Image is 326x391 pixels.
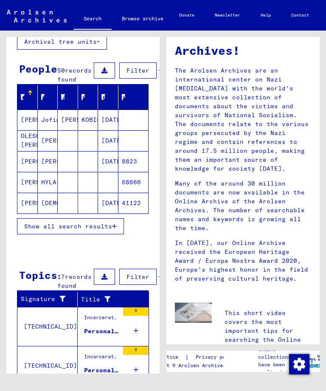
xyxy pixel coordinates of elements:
div: First Name [41,93,45,102]
mat-cell: 8823 [118,151,149,172]
div: Prisoner # [122,93,126,102]
img: Arolsen_neg.svg [7,10,67,23]
div: Incarceration Documents / Camps and Ghettos / Stutthof Concentration Camp / Individual Documents ... [84,314,119,326]
mat-cell: KOBIELE [78,110,98,130]
div: Prisoner # [122,90,138,104]
mat-cell: [DATE] [98,130,118,151]
div: Title [81,293,138,306]
mat-cell: [PERSON_NAME] [17,110,38,130]
mat-cell: 41122 [118,193,149,213]
div: Last Name [21,90,37,104]
span: 50 [57,67,65,74]
div: First Name [41,90,58,104]
mat-cell: [PERSON_NAME] [17,151,38,172]
p: In [DATE], our Online Archive received the European Heritage Award / Europa Nostra Award 2020, Eu... [175,239,311,283]
img: video.jpg [175,303,212,323]
button: Archival tree units [17,34,107,50]
span: records found [57,67,92,83]
td: [TECHNICAL_ID] [17,346,78,385]
a: Privacy policy [189,353,247,362]
a: Help [250,5,281,25]
mat-cell: [DEMOGRAPHIC_DATA]. [38,193,58,213]
mat-header-cell: Date of Birth [98,85,118,109]
div: Place of Birth [81,93,85,102]
mat-header-cell: First Name [38,85,58,109]
mat-header-cell: Place of Birth [78,85,98,109]
mat-cell: 68666 [118,172,149,192]
mat-header-cell: Prisoner # [118,85,149,109]
div: Maiden Name [61,90,78,104]
div: | [143,353,247,362]
mat-cell: [PERSON_NAME] [58,110,78,130]
mat-cell: [PERSON_NAME] [17,193,38,213]
span: 17 [57,273,65,281]
div: Personal file of [PERSON_NAME], born on [DEMOGRAPHIC_DATA] [84,366,119,375]
span: Show all search results [24,222,112,230]
mat-header-cell: Last Name [17,85,38,109]
td: [TECHNICAL_ID] [17,307,78,346]
mat-cell: [DATE] [98,151,118,172]
div: Signature [21,295,67,304]
div: Topics [19,267,57,283]
a: Newsletter [205,5,250,25]
a: Contact [281,5,319,25]
div: Incarceration Documents / Camps and Ghettos / Buchenwald Concentration Camp / Individual Document... [84,353,119,365]
a: Search [73,8,112,31]
div: Maiden Name [61,93,65,102]
div: Date of Birth [101,90,118,104]
button: Filter [119,62,157,79]
div: Title [81,295,128,304]
div: 9 [123,307,149,316]
mat-cell: [PERSON_NAME] [38,151,58,172]
img: Change consent [289,354,309,374]
div: Change consent [289,354,309,374]
div: 8 [123,346,149,355]
div: Last Name [21,93,25,102]
span: Filter [126,273,149,281]
mat-cell: [PERSON_NAME] [38,130,58,151]
p: Many of the around 30 million documents are now available in the Online Archive of the Arolsen Ar... [175,179,311,233]
button: Filter [119,269,157,285]
a: Donate [169,5,205,25]
mat-cell: [PERSON_NAME] [17,172,38,192]
mat-cell: OLESCHKIEWITSZH [PERSON_NAME] [17,130,38,151]
div: Place of Birth [81,90,98,104]
div: Signature [21,293,77,306]
div: People [19,61,57,76]
button: Show all search results [17,218,124,234]
mat-cell: Jofia [38,110,58,130]
a: Browse archive [112,8,174,29]
span: Filter [126,67,149,74]
mat-cell: HYLA [38,172,58,192]
span: records found [57,273,92,290]
div: Personal file of [PERSON_NAME], born on [DEMOGRAPHIC_DATA], born in [GEOGRAPHIC_DATA] [84,327,119,336]
mat-cell: [DATE] [98,110,118,130]
mat-header-cell: Maiden Name [58,85,78,109]
mat-cell: [DATE] [98,193,118,213]
div: Date of Birth [101,93,105,102]
p: Copyright © Arolsen Archives, 2021 [143,362,247,369]
p: This short video covers the most important tips for searching the Online Archive. [225,309,311,353]
img: yv_logo.png [294,350,326,371]
p: The Arolsen Archives are an international center on Nazi [MEDICAL_DATA] with the world’s most ext... [175,66,311,173]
